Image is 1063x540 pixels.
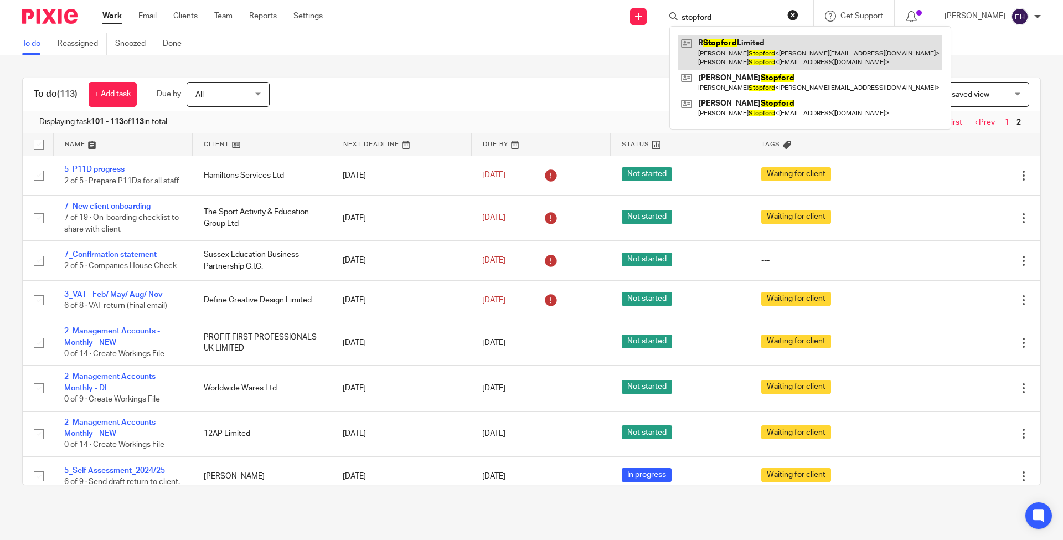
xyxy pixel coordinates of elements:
[332,280,471,320] td: [DATE]
[1014,116,1024,129] span: 2
[64,203,151,210] a: 7_New client onboarding
[102,11,122,22] a: Work
[64,350,164,358] span: 0 of 14 · Create Workings File
[332,411,471,456] td: [DATE]
[64,166,125,173] a: 5_P11D progress
[482,339,505,347] span: [DATE]
[89,82,137,107] a: + Add task
[332,195,471,240] td: [DATE]
[64,263,177,270] span: 2 of 5 · Companies House Check
[482,296,505,304] span: [DATE]
[927,91,989,99] span: Select saved view
[64,395,160,403] span: 0 of 9 · Create Workings File
[482,172,505,179] span: [DATE]
[138,11,157,22] a: Email
[193,411,332,456] td: 12AP Limited
[193,241,332,280] td: Sussex Education Business Partnership C.I.C.
[57,90,78,99] span: (113)
[91,118,123,126] b: 101 - 113
[332,366,471,411] td: [DATE]
[22,9,78,24] img: Pixie
[1011,8,1029,25] img: svg%3E
[64,419,160,438] a: 2_Management Accounts - Monthly - NEW
[131,118,144,126] b: 113
[157,89,181,100] p: Due by
[64,467,165,475] a: 5_Self Assessment_2024/25
[332,156,471,195] td: [DATE]
[64,251,157,259] a: 7_Confirmation statement
[622,380,672,394] span: Not started
[787,9,798,20] button: Clear
[193,280,332,320] td: Define Creative Design Limited
[115,33,154,55] a: Snoozed
[64,478,180,486] span: 6 of 9 · Send draft return to client.
[975,119,995,126] a: ‹ Prev
[193,156,332,195] td: Hamiltons Services Ltd
[761,167,831,181] span: Waiting for client
[332,456,471,496] td: [DATE]
[1005,119,1009,126] a: 1
[936,118,1024,127] nav: pager
[840,12,883,20] span: Get Support
[482,430,505,438] span: [DATE]
[64,214,179,234] span: 7 of 19 · On-boarding checklist to share with client
[163,33,190,55] a: Done
[193,320,332,366] td: PROFIT FIRST PROFESSIONALS UK LIMITED
[64,327,160,346] a: 2_Management Accounts - Monthly - NEW
[64,441,164,449] span: 0 of 14 · Create Workings File
[39,116,167,127] span: Displaying task of in total
[482,472,505,480] span: [DATE]
[64,291,163,299] a: 3_VAT - Feb/ May/ Aug/ Nov
[761,255,890,266] div: ---
[761,141,780,147] span: Tags
[64,302,167,310] span: 6 of 8 · VAT return (Final email)
[622,292,672,306] span: Not started
[249,11,277,22] a: Reports
[761,210,831,224] span: Waiting for client
[622,425,672,439] span: Not started
[482,214,505,222] span: [DATE]
[761,468,831,482] span: Waiting for client
[482,384,505,392] span: [DATE]
[58,33,107,55] a: Reassigned
[332,241,471,280] td: [DATE]
[34,89,78,100] h1: To do
[622,335,672,348] span: Not started
[622,210,672,224] span: Not started
[332,320,471,366] td: [DATE]
[195,91,204,99] span: All
[941,119,962,126] a: « First
[622,468,672,482] span: In progress
[64,373,160,392] a: 2_Management Accounts - Monthly - DL
[622,253,672,266] span: Not started
[214,11,233,22] a: Team
[761,335,831,348] span: Waiting for client
[761,380,831,394] span: Waiting for client
[680,13,780,23] input: Search
[622,167,672,181] span: Not started
[482,256,505,264] span: [DATE]
[761,425,831,439] span: Waiting for client
[293,11,323,22] a: Settings
[64,177,179,185] span: 2 of 5 · Prepare P11Ds for all staff
[945,11,1005,22] p: [PERSON_NAME]
[22,33,49,55] a: To do
[193,456,332,496] td: [PERSON_NAME]
[193,195,332,240] td: The Sport Activity & Education Group Ltd
[193,366,332,411] td: Worldwide Wares Ltd
[761,292,831,306] span: Waiting for client
[173,11,198,22] a: Clients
